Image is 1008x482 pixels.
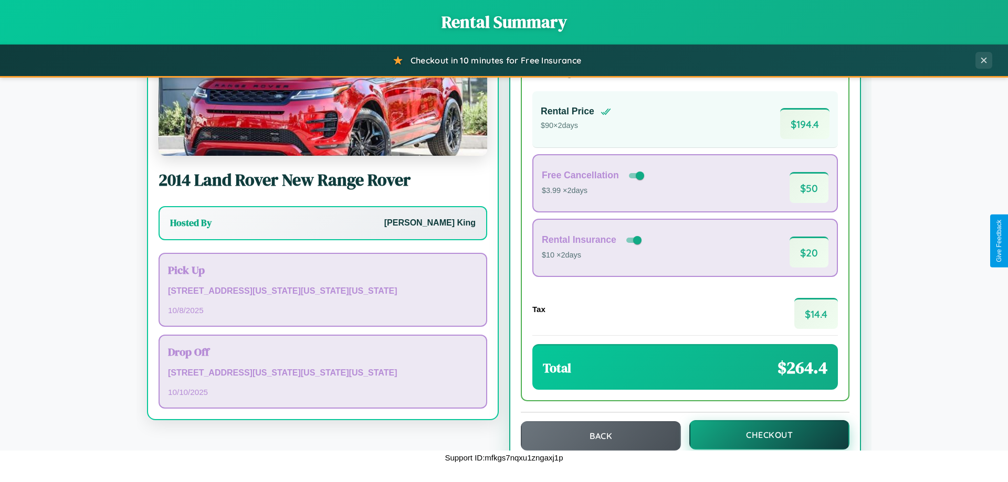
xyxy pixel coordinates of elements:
p: $ 90 × 2 days [541,119,611,133]
h3: Pick Up [168,262,478,277]
button: Checkout [689,420,849,449]
span: $ 194.4 [780,108,829,139]
p: 10 / 10 / 2025 [168,385,478,399]
img: Land Rover New Range Rover [159,51,487,156]
span: Checkout in 10 minutes for Free Insurance [411,55,581,66]
p: $10 × 2 days [542,249,644,262]
h4: Free Cancellation [542,170,619,181]
h4: Rental Insurance [542,234,616,245]
p: $3.99 × 2 days [542,184,646,198]
span: $ 264.4 [778,356,827,379]
span: $ 14.4 [794,298,838,329]
span: $ 20 [790,237,828,267]
h4: Rental Price [541,106,594,117]
h3: Hosted By [170,217,212,229]
h4: Tax [532,305,545,314]
h1: Rental Summary [10,10,997,34]
p: [STREET_ADDRESS][US_STATE][US_STATE][US_STATE] [168,366,478,381]
p: Support ID: mfkgs7nqxu1zngaxj1p [445,451,563,465]
h2: 2014 Land Rover New Range Rover [159,168,487,191]
span: $ 50 [790,172,828,203]
h3: Total [543,359,571,377]
h3: Drop Off [168,344,478,359]
p: 10 / 8 / 2025 [168,303,478,317]
p: [STREET_ADDRESS][US_STATE][US_STATE][US_STATE] [168,284,478,299]
div: Give Feedback [995,220,1003,262]
button: Back [521,421,681,451]
p: [PERSON_NAME] King [384,216,476,231]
